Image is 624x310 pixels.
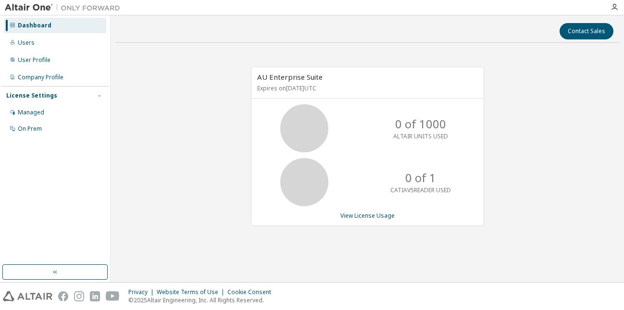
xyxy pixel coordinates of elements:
[257,72,323,82] span: AU Enterprise Suite
[90,291,100,301] img: linkedin.svg
[257,84,475,92] p: Expires on [DATE] UTC
[128,296,277,304] p: © 2025 Altair Engineering, Inc. All Rights Reserved.
[340,211,395,220] a: View License Usage
[18,125,42,133] div: On Prem
[106,291,120,301] img: youtube.svg
[58,291,68,301] img: facebook.svg
[393,132,448,140] p: ALTAIR UNITS USED
[157,288,227,296] div: Website Terms of Use
[18,74,63,81] div: Company Profile
[560,23,613,39] button: Contact Sales
[405,170,436,186] p: 0 of 1
[227,288,277,296] div: Cookie Consent
[390,186,451,194] p: CATIAV5READER USED
[128,288,157,296] div: Privacy
[3,291,52,301] img: altair_logo.svg
[18,22,51,29] div: Dashboard
[18,109,44,116] div: Managed
[74,291,84,301] img: instagram.svg
[5,3,125,12] img: Altair One
[395,116,446,132] p: 0 of 1000
[18,39,35,47] div: Users
[6,92,57,99] div: License Settings
[18,56,50,64] div: User Profile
